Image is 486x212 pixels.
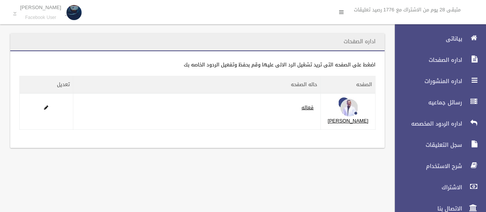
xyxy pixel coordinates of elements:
[388,115,486,132] a: اداره الردود المخصصه
[388,141,464,149] span: سجل التعليقات
[388,137,486,153] a: سجل التعليقات
[388,184,464,191] span: الاشتراك
[335,34,385,49] header: اداره الصفحات
[339,103,358,112] a: Edit
[388,120,464,127] span: اداره الردود المخصصه
[388,179,486,196] a: الاشتراك
[388,94,486,111] a: رسائل جماعيه
[388,162,464,170] span: شرح الاستخدام
[19,60,376,69] div: اضغط على الصفحه التى تريد تشغيل الرد الالى عليها وقم بحفظ وتفعيل الردود الخاصه بك
[388,56,464,64] span: اداره الصفحات
[388,52,486,68] a: اداره الصفحات
[339,97,358,116] img: 481904090_654727070394660_1683881365991099686_n.jpg
[328,116,368,126] a: [PERSON_NAME]
[321,76,376,94] th: الصفحه
[20,15,61,20] small: Facebook User
[73,76,321,94] th: حاله الصفحه
[388,99,464,106] span: رسائل جماعيه
[388,77,464,85] span: اداره المنشورات
[388,35,464,42] span: بياناتى
[44,103,48,112] a: Edit
[388,73,486,90] a: اداره المنشورات
[388,158,486,174] a: شرح الاستخدام
[388,30,486,47] a: بياناتى
[20,76,73,94] th: تعديل
[20,5,61,10] p: [PERSON_NAME]
[301,103,314,112] a: فعاله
